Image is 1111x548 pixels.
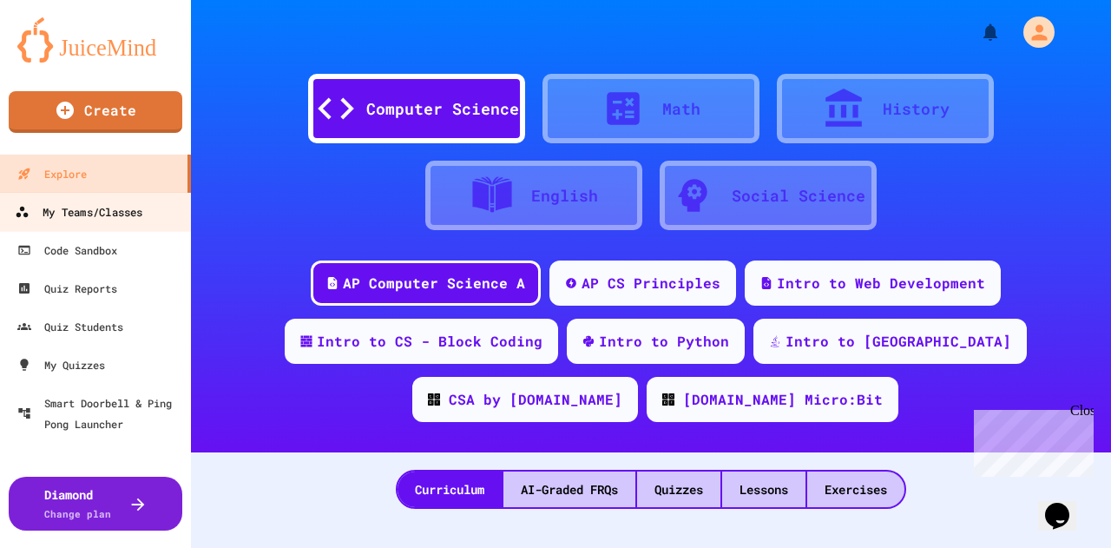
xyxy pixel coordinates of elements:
[662,393,674,406] img: CODE_logo_RGB.png
[599,331,729,352] div: Intro to Python
[722,472,805,507] div: Lessons
[531,184,598,208] div: English
[503,472,635,507] div: AI-Graded FRQs
[449,389,622,410] div: CSA by [DOMAIN_NAME]
[786,331,1011,352] div: Intro to [GEOGRAPHIC_DATA]
[366,97,519,121] div: Computer Science
[1038,479,1094,531] iframe: chat widget
[662,97,700,121] div: Math
[428,393,440,406] img: CODE_logo_RGB.png
[582,273,720,294] div: AP CS Principles
[343,273,525,294] div: AP Computer Science A
[15,201,142,223] div: My Teams/Classes
[967,403,1094,477] iframe: chat widget
[948,17,1005,47] div: My Notifications
[317,331,542,352] div: Intro to CS - Block Coding
[44,485,111,522] div: Diamond
[9,91,182,133] a: Create
[17,163,87,184] div: Explore
[637,472,720,507] div: Quizzes
[17,354,105,375] div: My Quizzes
[9,477,182,531] button: DiamondChange plan
[1005,12,1059,52] div: My Account
[732,184,865,208] div: Social Science
[883,97,950,121] div: History
[17,278,117,299] div: Quiz Reports
[17,316,123,337] div: Quiz Students
[17,240,117,261] div: Code Sandbox
[44,507,111,520] span: Change plan
[777,273,985,294] div: Intro to Web Development
[7,7,120,110] div: Chat with us now!Close
[807,472,904,507] div: Exercises
[17,17,174,63] img: logo-orange.svg
[398,472,502,507] div: Curriculum
[683,389,883,410] div: [DOMAIN_NAME] Micro:Bit
[17,393,184,434] div: Smart Doorbell & Ping Pong Launcher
